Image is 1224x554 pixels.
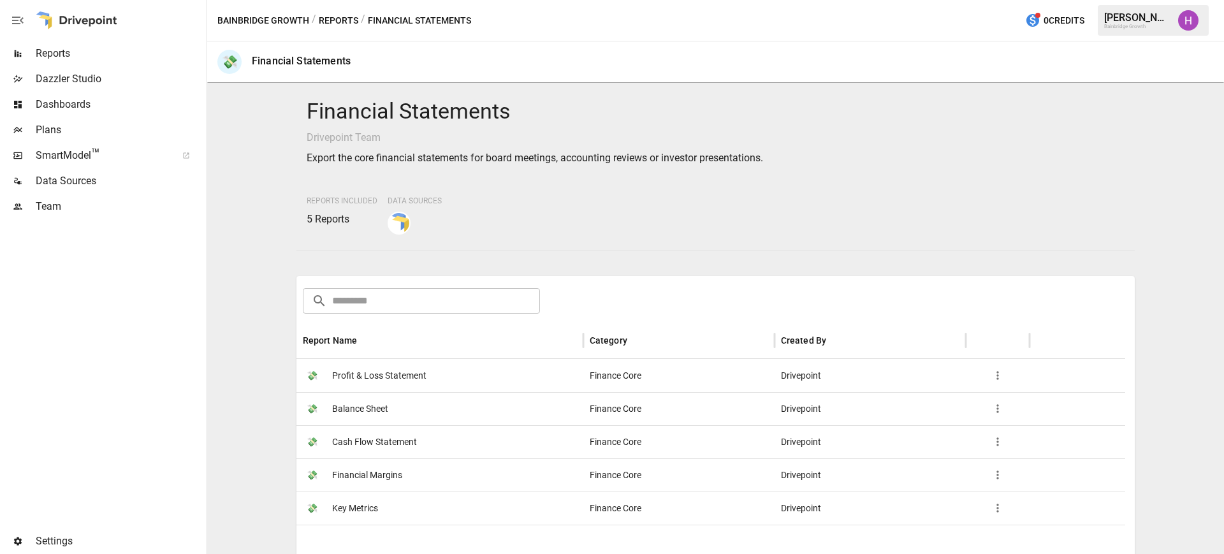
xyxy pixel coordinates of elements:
div: Created By [781,335,827,346]
div: Drivepoint [775,458,966,492]
div: Finance Core [583,492,775,525]
span: Team [36,199,204,214]
button: Bainbridge Growth [217,13,309,29]
div: Report Name [303,335,358,346]
span: Cash Flow Statement [332,426,417,458]
span: Dazzler Studio [36,71,204,87]
span: 0 Credits [1044,13,1084,29]
span: Data Sources [36,173,204,189]
button: Sort [827,332,845,349]
button: Sort [629,332,646,349]
div: 💸 [217,50,242,74]
button: Reports [319,13,358,29]
span: Profit & Loss Statement [332,360,426,392]
span: 💸 [303,432,322,451]
p: Drivepoint Team [307,130,1125,145]
div: Bainbridge Growth [1104,24,1170,29]
div: Financial Statements [252,55,351,67]
span: SmartModel [36,148,168,163]
button: Sort [358,332,376,349]
div: Finance Core [583,359,775,392]
span: Financial Margins [332,459,402,492]
span: Plans [36,122,204,138]
span: 💸 [303,499,322,518]
div: Drivepoint [775,425,966,458]
span: Settings [36,534,204,549]
div: Finance Core [583,425,775,458]
div: Drivepoint [775,359,966,392]
span: 💸 [303,366,322,385]
p: Export the core financial statements for board meetings, accounting reviews or investor presentat... [307,150,1125,166]
img: Harry Antonio [1178,10,1198,31]
div: / [312,13,316,29]
span: Balance Sheet [332,393,388,425]
div: Finance Core [583,458,775,492]
div: [PERSON_NAME] [1104,11,1170,24]
span: Reports [36,46,204,61]
span: Reports Included [307,196,377,205]
span: Dashboards [36,97,204,112]
span: 💸 [303,465,322,485]
div: Drivepoint [775,492,966,525]
div: Finance Core [583,392,775,425]
div: Category [590,335,627,346]
span: 💸 [303,399,322,418]
button: 0Credits [1020,9,1089,33]
div: / [361,13,365,29]
span: Key Metrics [332,492,378,525]
span: ™ [91,146,100,162]
span: Data Sources [388,196,442,205]
h4: Financial Statements [307,98,1125,125]
div: Drivepoint [775,392,966,425]
p: 5 Reports [307,212,377,227]
img: smart model [389,213,409,233]
button: Harry Antonio [1170,3,1206,38]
